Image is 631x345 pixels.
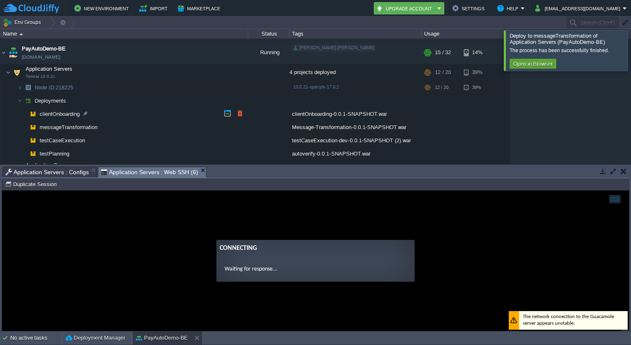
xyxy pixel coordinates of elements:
span: Application Servers : Web SSH (6) [101,167,198,177]
img: AMDAwAAAACH5BAEAAAAALAAAAAABAAEAAAICRAEAOw== [6,161,11,177]
a: clientOnboarding [39,110,81,117]
div: testCaseExecution-dev-0.0.1-SNAPSHOT (2).war [289,134,422,147]
div: Connecting [218,53,409,62]
img: AMDAwAAAACH5BAEAAAAALAAAAAABAAEAAAICRAEAOw== [27,147,39,160]
a: testCaseExecution [39,137,86,144]
button: Deployment Manager [66,334,125,342]
img: AMDAwAAAACH5BAEAAAAALAAAAAABAAEAAAICRAEAOw== [17,94,22,107]
button: New Environment [74,3,131,13]
button: [EMAIL_ADDRESS][DOMAIN_NAME] [535,3,623,13]
span: Application Servers : Configs [5,167,89,177]
a: Application ServersTomcat 10.0.21 [25,66,74,72]
img: AMDAwAAAACH5BAEAAAAALAAAAAABAAEAAAICRAEAOw== [0,41,7,64]
a: PayAutoDemo-BE [22,45,66,53]
a: Node ID:218225 [34,84,74,91]
span: Application Servers [25,162,74,169]
div: 1% [464,161,491,177]
div: Message-Transformation-0.0.1-SNAPSHOT.war [289,121,422,134]
div: 39% [464,81,491,94]
div: Tags [290,29,421,38]
img: AMDAwAAAACH5BAEAAAAALAAAAAABAAEAAAICRAEAOw== [22,108,27,120]
img: AMDAwAAAACH5BAEAAAAALAAAAAABAAEAAAICRAEAOw== [22,81,34,94]
div: Running [248,41,289,64]
img: AMDAwAAAACH5BAEAAAAALAAAAAABAAEAAAICRAEAOw== [11,64,23,81]
button: Open in Browser [511,60,555,67]
div: clientOnboarding-0.0.1-SNAPSHOT.war [289,108,422,120]
div: The process has been successfully finished. [510,47,626,54]
div: No active tasks [10,331,62,345]
img: AMDAwAAAACH5BAEAAAAALAAAAAABAAEAAAICRAEAOw== [6,64,11,81]
span: Node ID: [35,84,56,91]
span: Deploy to messageTransformation of Application Servers (PayAutoDemo-BE) [510,33,605,45]
img: AMDAwAAAACH5BAEAAAAALAAAAAABAAEAAAICRAEAOw== [27,134,39,147]
div: 39% [464,64,491,81]
img: AMDAwAAAACH5BAEAAAAALAAAAAABAAEAAAICRAEAOw== [17,81,22,94]
button: Marketplace [178,3,223,13]
img: AMDAwAAAACH5BAEAAAAALAAAAAABAAEAAAICRAEAOw== [27,121,39,134]
span: 10.0.21-openjdk-17.0.2 [293,84,339,89]
a: Application Servers [25,162,74,168]
img: AMDAwAAAACH5BAEAAAAALAAAAAABAAEAAAICRAEAOw== [7,41,19,64]
button: Duplicate Session [5,180,59,188]
img: AMDAwAAAACH5BAEAAAAALAAAAAABAAEAAAICRAEAOw== [22,121,27,134]
span: Tomcat 10.0.21 [26,74,55,79]
button: Help [497,3,521,13]
div: [PERSON_NAME].[PERSON_NAME] [292,44,376,52]
div: 4 projects deployed [289,64,422,81]
img: AMDAwAAAACH5BAEAAAAALAAAAAABAAEAAAICRAEAOw== [22,134,27,147]
img: AMDAwAAAACH5BAEAAAAALAAAAAABAAEAAAICRAEAOw== [22,94,34,107]
p: Waiting for response... [223,74,404,83]
a: [DOMAIN_NAME] [22,53,60,61]
div: 12 / 20 [435,64,451,81]
div: 2 / 6 [435,161,445,177]
button: Env Groups [3,17,44,28]
button: PayAutoDemo-BE [136,334,188,342]
div: Usage [422,29,509,38]
button: Settings [452,3,487,13]
img: AMDAwAAAACH5BAEAAAAALAAAAAABAAEAAAICRAEAOw== [22,147,27,160]
span: 218225 [34,84,74,91]
div: 15 / 32 [435,41,451,64]
img: AMDAwAAAACH5BAEAAAAALAAAAAABAAEAAAICRAEAOw== [11,161,23,177]
button: Import [139,3,170,13]
div: auditTrailService-dev (2).war [289,161,422,177]
img: AMDAwAAAACH5BAEAAAAALAAAAAABAAEAAAICRAEAOw== [19,33,23,35]
a: Deployments [34,97,67,104]
div: The network connection to the Guacamole server appears unstable. [507,120,626,139]
div: Status [249,29,289,38]
span: Application Servers [25,65,74,72]
div: Name [1,29,248,38]
button: Upgrade Account [376,3,435,13]
a: messageTransformation [39,124,99,131]
div: autoverify-0.0.1-SNAPSHOT.war [289,147,422,160]
a: testPlanning [39,150,71,157]
div: 14% [464,41,491,64]
img: CloudJiffy [3,3,59,14]
div: 12 / 20 [435,81,448,94]
img: AMDAwAAAACH5BAEAAAAALAAAAAABAAEAAAICRAEAOw== [27,108,39,120]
